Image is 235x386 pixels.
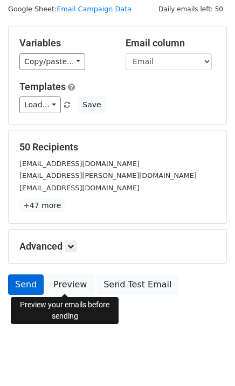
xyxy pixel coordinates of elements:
[57,5,132,13] a: Email Campaign Data
[46,274,94,295] a: Preview
[19,171,197,180] small: [EMAIL_ADDRESS][PERSON_NAME][DOMAIN_NAME]
[181,334,235,386] iframe: Chat Widget
[19,141,216,153] h5: 50 Recipients
[11,297,119,324] div: Preview your emails before sending
[19,240,216,252] h5: Advanced
[8,5,132,13] small: Google Sheet:
[19,160,140,168] small: [EMAIL_ADDRESS][DOMAIN_NAME]
[19,96,61,113] a: Load...
[19,199,65,212] a: +47 more
[155,3,227,15] span: Daily emails left: 50
[19,184,140,192] small: [EMAIL_ADDRESS][DOMAIN_NAME]
[96,274,178,295] a: Send Test Email
[19,53,85,70] a: Copy/paste...
[155,5,227,13] a: Daily emails left: 50
[78,96,106,113] button: Save
[19,37,109,49] h5: Variables
[19,81,66,92] a: Templates
[126,37,216,49] h5: Email column
[8,274,44,295] a: Send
